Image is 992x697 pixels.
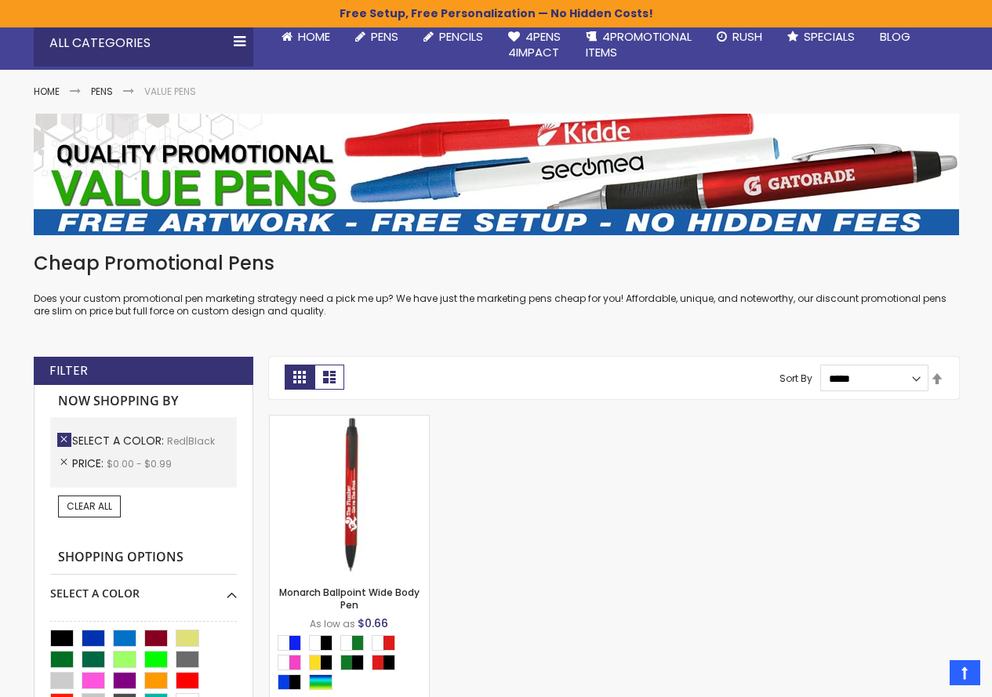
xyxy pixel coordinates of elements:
[49,362,88,379] strong: Filter
[270,415,429,428] a: Monarch Ballpoint Wide Body Pen-Red|Black
[50,385,237,418] strong: Now Shopping by
[34,85,60,98] a: Home
[34,114,959,235] img: Value Pens
[732,28,762,45] span: Rush
[775,20,867,54] a: Specials
[340,655,364,670] div: Green|Black
[270,416,429,575] img: Monarch Ballpoint Wide Body Pen-Red|Black
[34,251,959,318] div: Does your custom promotional pen marketing strategy need a pick me up? We have just the marketing...
[167,434,215,448] span: Red|Black
[285,365,314,390] strong: Grid
[586,28,692,60] span: 4PROMOTIONAL ITEMS
[310,617,355,630] span: As low as
[704,20,775,54] a: Rush
[58,496,121,517] a: Clear All
[278,674,301,690] div: Blue|Black
[269,20,343,54] a: Home
[72,456,107,471] span: Price
[50,541,237,575] strong: Shopping Options
[278,635,301,651] div: White|Blue
[279,586,420,612] a: Monarch Ballpoint Wide Body Pen
[411,20,496,54] a: Pencils
[50,575,237,601] div: Select A Color
[278,635,429,694] div: Select A Color
[91,85,113,98] a: Pens
[67,499,112,513] span: Clear All
[72,433,167,448] span: Select A Color
[779,372,812,385] label: Sort By
[34,20,253,67] div: All Categories
[804,28,855,45] span: Specials
[372,635,395,651] div: White|Red
[867,20,923,54] a: Blog
[309,655,332,670] div: Yellow|Black
[144,85,196,98] strong: Value Pens
[439,28,483,45] span: Pencils
[34,251,959,276] h1: Cheap Promotional Pens
[358,615,388,631] span: $0.66
[496,20,573,71] a: 4Pens4impact
[309,635,332,651] div: White|Black
[278,655,301,670] div: White|Pink
[508,28,561,60] span: 4Pens 4impact
[573,20,704,71] a: 4PROMOTIONALITEMS
[880,28,910,45] span: Blog
[950,660,980,685] a: Top
[309,674,332,690] div: Assorted
[371,28,398,45] span: Pens
[298,28,330,45] span: Home
[340,635,364,651] div: White|Green
[107,457,172,470] span: $0.00 - $0.99
[372,655,395,670] div: Red|Black
[343,20,411,54] a: Pens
